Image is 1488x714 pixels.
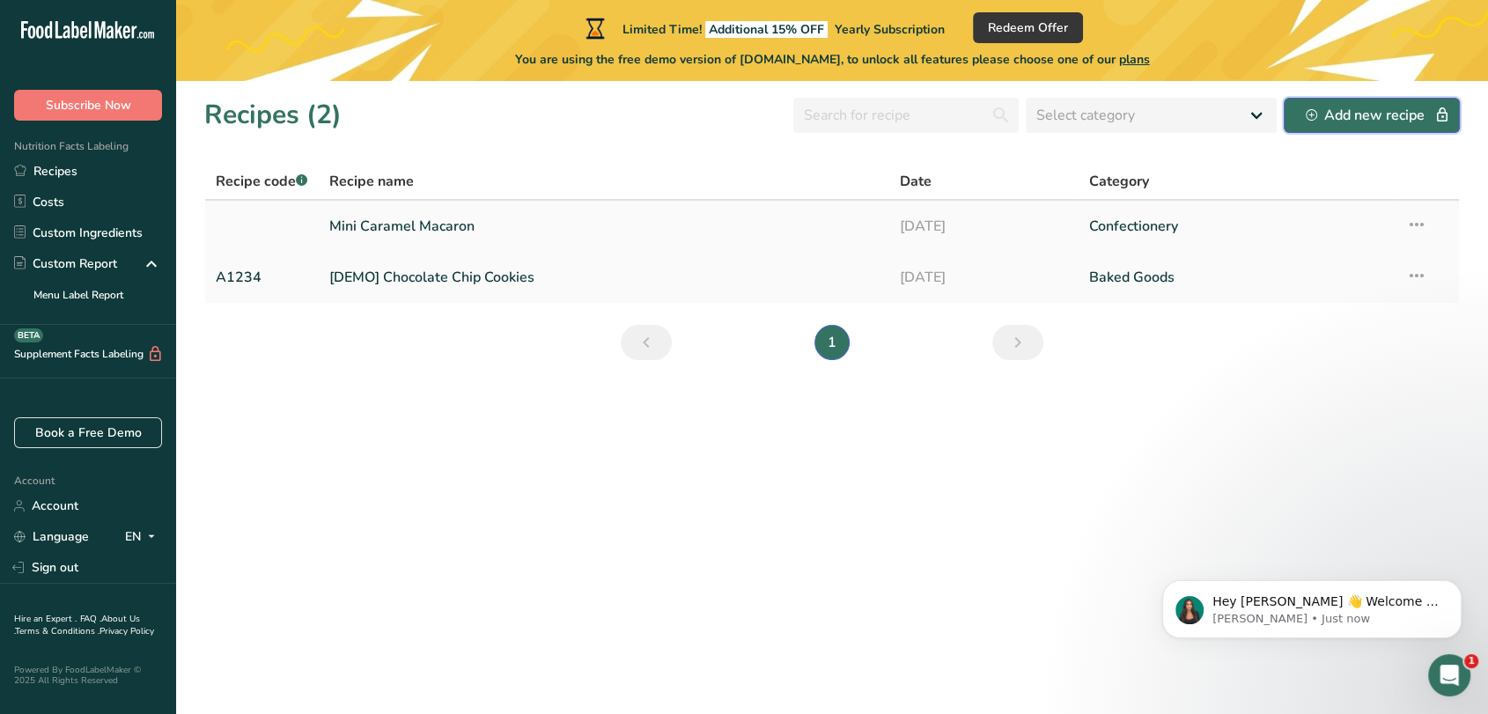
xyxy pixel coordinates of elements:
button: Redeem Offer [973,12,1083,43]
a: A1234 [216,259,308,296]
iframe: Intercom notifications message [1136,543,1488,666]
span: Subscribe Now [46,96,131,114]
a: Language [14,521,89,552]
a: Next page [992,325,1043,360]
a: About Us . [14,613,140,637]
span: You are using the free demo version of [DOMAIN_NAME], to unlock all features please choose one of... [515,50,1150,69]
a: [DATE] [899,259,1068,296]
a: Hire an Expert . [14,613,77,625]
div: Add new recipe [1306,105,1438,126]
a: Mini Caramel Macaron [329,208,879,245]
a: Baked Goods [1089,259,1385,296]
a: Terms & Conditions . [15,625,99,637]
div: Powered By FoodLabelMaker © 2025 All Rights Reserved [14,665,162,686]
span: Recipe name [329,171,414,192]
span: 1 [1464,654,1478,668]
a: FAQ . [80,613,101,625]
a: [DEMO] Chocolate Chip Cookies [329,259,879,296]
div: EN [125,526,162,548]
button: Subscribe Now [14,90,162,121]
span: plans [1119,51,1150,68]
span: Category [1089,171,1149,192]
h1: Recipes (2) [204,95,342,135]
span: Redeem Offer [988,18,1068,37]
div: BETA [14,328,43,342]
div: Custom Report [14,254,117,273]
a: Privacy Policy [99,625,154,637]
iframe: Intercom live chat [1428,654,1470,696]
span: Recipe code [216,172,307,191]
button: Add new recipe [1284,98,1460,133]
input: Search for recipe [793,98,1019,133]
span: Yearly Subscription [835,21,945,38]
span: Date [899,171,931,192]
a: Previous page [621,325,672,360]
div: Limited Time! [582,18,945,39]
a: Book a Free Demo [14,417,162,448]
a: Confectionery [1089,208,1385,245]
span: Additional 15% OFF [705,21,828,38]
a: [DATE] [899,208,1068,245]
